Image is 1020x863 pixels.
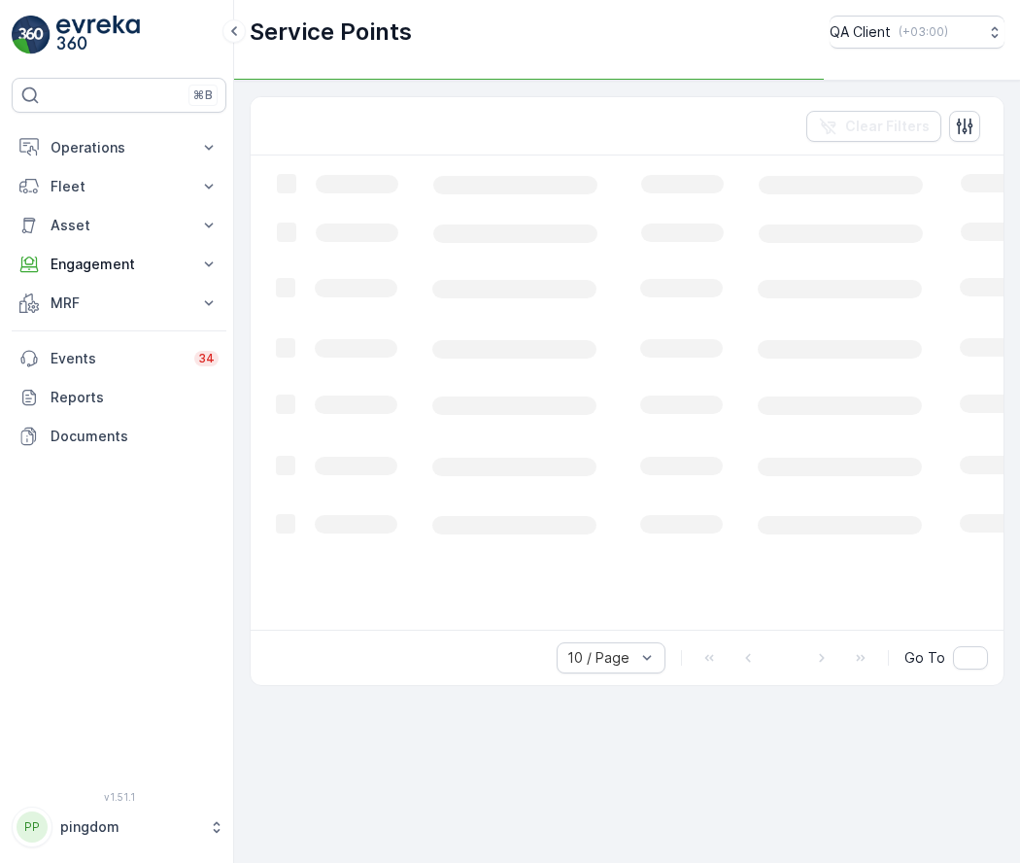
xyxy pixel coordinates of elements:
[51,138,187,157] p: Operations
[12,128,226,167] button: Operations
[12,245,226,284] button: Engagement
[12,417,226,456] a: Documents
[12,206,226,245] button: Asset
[60,817,199,837] p: pingdom
[899,24,948,40] p: ( +03:00 )
[845,117,930,136] p: Clear Filters
[198,351,215,366] p: 34
[51,216,187,235] p: Asset
[12,284,226,323] button: MRF
[12,167,226,206] button: Fleet
[904,648,945,668] span: Go To
[250,17,412,48] p: Service Points
[830,22,891,42] p: QA Client
[51,427,219,446] p: Documents
[193,87,213,103] p: ⌘B
[51,349,183,368] p: Events
[12,378,226,417] a: Reports
[51,293,187,313] p: MRF
[56,16,140,54] img: logo_light-DOdMpM7g.png
[830,16,1004,49] button: QA Client(+03:00)
[12,339,226,378] a: Events34
[12,16,51,54] img: logo
[12,807,226,847] button: PPpingdom
[806,111,941,142] button: Clear Filters
[51,255,187,274] p: Engagement
[51,177,187,196] p: Fleet
[51,388,219,407] p: Reports
[12,791,226,803] span: v 1.51.1
[17,811,48,843] div: PP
